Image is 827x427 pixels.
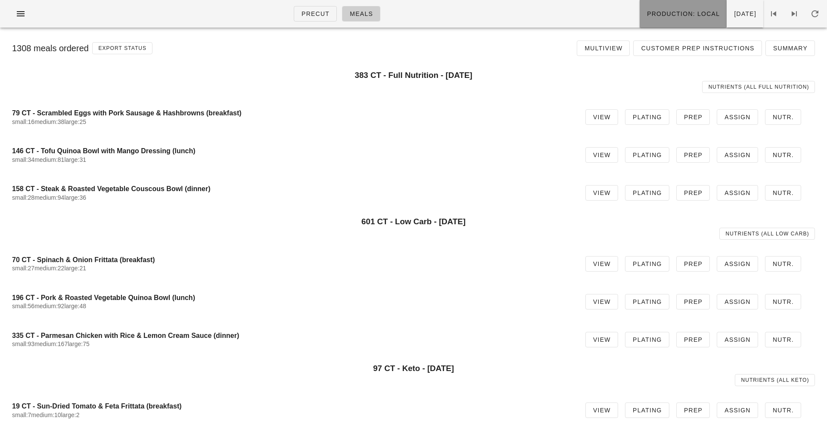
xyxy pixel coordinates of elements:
a: Nutr. [765,147,801,163]
span: Plating [632,114,662,121]
a: View [585,256,618,272]
a: Prep [676,109,710,125]
span: View [593,260,611,267]
a: View [585,185,618,201]
h4: 70 CT - Spinach & Onion Frittata (breakfast) [12,256,572,264]
span: Plating [632,260,662,267]
a: Assign [717,294,758,309]
a: Nutr. [765,185,801,201]
h3: 601 CT - Low Carb - [DATE] [12,217,815,226]
span: Prep [684,298,703,305]
span: Meals [349,10,373,17]
span: small:27 [12,265,34,272]
span: Assign [724,336,751,343]
span: medium:38 [34,118,64,125]
span: View [593,114,611,121]
a: Multiview [577,40,630,56]
h3: 383 CT - Full Nutrition - [DATE] [12,71,815,80]
span: small:28 [12,194,34,201]
span: Assign [724,298,751,305]
a: Assign [717,109,758,125]
span: Prep [684,189,703,196]
span: small:16 [12,118,34,125]
span: 1308 meals ordered [12,43,89,53]
a: Nutr. [765,402,801,418]
a: Prep [676,185,710,201]
a: View [585,332,618,347]
span: View [593,152,611,158]
a: Nutrients (all Full Nutrition) [702,81,815,93]
h4: 146 CT - Tofu Quinoa Bowl with Mango Dressing (lunch) [12,147,572,155]
a: View [585,294,618,309]
span: Nutr. [772,407,794,414]
h3: 97 CT - Keto - [DATE] [12,364,815,373]
span: small:56 [12,303,34,309]
span: [DATE] [734,10,756,17]
a: Nutrients (all Low Carb) [719,228,815,240]
span: Export Status [98,45,146,51]
span: Nutrients (all Keto) [740,377,809,383]
span: Assign [724,407,751,414]
span: View [593,336,611,343]
a: Prep [676,147,710,163]
span: large:31 [64,156,86,163]
a: Precut [294,6,337,22]
a: Nutr. [765,332,801,347]
a: Plating [625,256,669,272]
span: Nutr. [772,189,794,196]
a: Assign [717,147,758,163]
span: small:93 [12,340,34,347]
a: View [585,109,618,125]
span: large:48 [64,303,86,309]
h4: 79 CT - Scrambled Eggs with Pork Sausage & Hashbrowns (breakfast) [12,109,572,117]
a: Assign [717,332,758,347]
span: View [593,189,611,196]
span: large:21 [64,265,86,272]
h4: 19 CT - Sun-Dried Tomato & Feta Frittata (breakfast) [12,402,572,410]
a: View [585,147,618,163]
span: Assign [724,260,751,267]
a: Plating [625,332,669,347]
span: small:7 [12,412,31,418]
span: View [593,298,611,305]
span: Assign [724,114,751,121]
button: Export Status [92,42,152,54]
span: medium:10 [31,412,61,418]
h4: 196 CT - Pork & Roasted Vegetable Quinoa Bowl (lunch) [12,294,572,302]
a: Nutr. [765,109,801,125]
span: Prep [684,152,703,158]
span: large:25 [64,118,86,125]
span: large:75 [68,340,90,347]
span: Precut [301,10,330,17]
span: View [593,407,611,414]
span: large:2 [61,412,80,418]
h4: 158 CT - Steak & Roasted Vegetable Couscous Bowl (dinner) [12,185,572,193]
a: Assign [717,185,758,201]
h4: 335 CT - Parmesan Chicken with Rice & Lemon Cream Sauce (dinner) [12,331,572,340]
span: small:34 [12,156,34,163]
a: Summary [765,40,815,56]
a: Nutrients (all Keto) [735,374,815,386]
span: Plating [632,298,662,305]
span: Nutr. [772,260,794,267]
a: Nutr. [765,294,801,309]
a: Plating [625,185,669,201]
a: Plating [625,402,669,418]
a: Plating [625,147,669,163]
a: Meals [342,6,380,22]
a: Customer Prep Instructions [633,40,762,56]
span: Nutr. [772,336,794,343]
span: Production: local [647,10,720,17]
a: Assign [717,402,758,418]
span: Assign [724,152,751,158]
span: Plating [632,189,662,196]
span: Customer Prep Instructions [640,45,754,52]
span: Prep [684,114,703,121]
a: Assign [717,256,758,272]
span: medium:22 [34,265,64,272]
a: Plating [625,294,669,309]
span: medium:92 [34,303,64,309]
span: Nutrients (all Full Nutrition) [708,84,809,90]
span: Multiview [584,45,622,52]
span: Prep [684,260,703,267]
